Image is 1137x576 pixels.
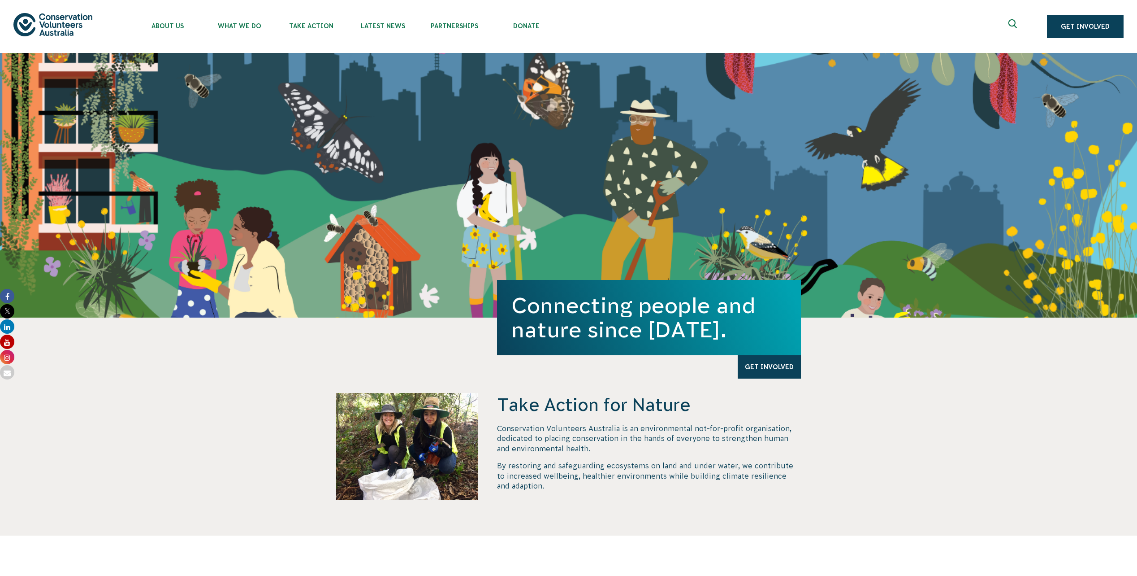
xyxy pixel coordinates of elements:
span: What We Do [203,22,275,30]
h4: Take Action for Nature [497,393,801,416]
span: Expand search box [1008,19,1020,34]
h1: Connecting people and nature since [DATE]. [511,293,787,342]
img: logo.svg [13,13,92,36]
p: Conservation Volunteers Australia is an environmental not-for-profit organisation, dedicated to p... [497,423,801,454]
span: Partnerships [419,22,490,30]
button: Expand search box Close search box [1003,16,1025,37]
span: About Us [132,22,203,30]
p: By restoring and safeguarding ecosystems on land and under water, we contribute to increased well... [497,461,801,491]
a: Get Involved [1047,15,1124,38]
a: Get Involved [738,355,801,379]
span: Take Action [275,22,347,30]
span: Latest News [347,22,419,30]
span: Donate [490,22,562,30]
